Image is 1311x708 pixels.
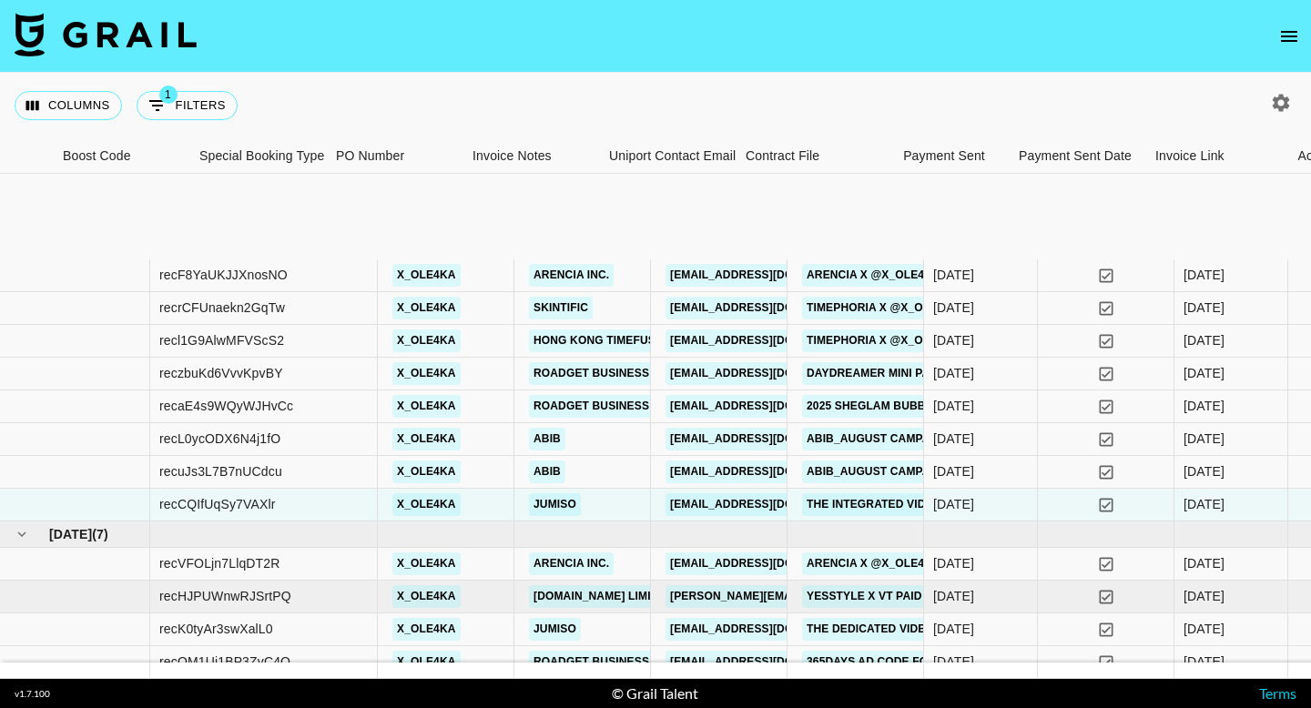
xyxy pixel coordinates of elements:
div: Uniport Contact Email [609,138,736,174]
a: Daydreamer Mini Palette [802,362,970,385]
a: Abib_August Campaign @x_ole4ka [802,428,1027,450]
div: PO Number [327,138,463,174]
span: 1 [159,86,178,104]
div: recaE4s9WQyWJHvCc [159,397,293,415]
div: recHJPUWnwRJSrtPQ [159,587,291,605]
div: Aug '25 [1184,397,1225,415]
div: Payment Sent Date [1010,138,1146,174]
div: Special Booking Type [199,138,324,174]
div: Invoice Link [1155,138,1225,174]
img: Grail Talent [15,13,197,56]
div: Boost Code [54,138,190,174]
div: recK0tyAr3swXalL0 [159,620,273,638]
div: 20/8/2025 [933,364,974,382]
div: recrCFUnaekn2GqTw [159,298,285,317]
div: 20/8/2025 [933,298,974,317]
div: Invoice Link [1146,138,1283,174]
a: JUMISO [529,493,581,516]
div: Payment Sent Date [1019,138,1132,174]
div: 20/8/2025 [933,266,974,284]
div: recuJs3L7B7nUCdcu [159,462,282,480]
div: Contract File [746,138,819,174]
a: Hong Kong TimeFusion Limited [529,329,727,352]
a: [EMAIL_ADDRESS][DOMAIN_NAME] [666,329,869,352]
div: Boost Code [63,138,131,174]
a: Abib [529,428,565,450]
a: [EMAIL_ADDRESS][DOMAIN_NAME] [666,395,869,418]
div: 20/8/2025 [933,331,974,349]
a: [DOMAIN_NAME] LIMITED [529,585,677,608]
div: Aug '25 [1184,495,1225,513]
div: 13/8/2025 [933,430,974,448]
a: SKINTIFIC [529,297,593,319]
a: x_ole4ka [392,651,461,673]
div: © Grail Talent [612,684,698,703]
a: Arencia Inc. [529,552,614,575]
a: 2025 SHEGLAM BUBBLE BATH DREAMS COLLECTION Campaign! [802,395,1171,418]
a: x_ole4ka [392,264,461,287]
div: Aug '25 [1184,430,1225,448]
a: ARENCIA X @x_ole4ka [802,552,945,575]
div: Aug '25 [1184,266,1225,284]
div: Jul '25 [1184,652,1225,671]
a: 365DAYS ad code for video [802,651,979,673]
div: Jul '25 [1184,554,1225,572]
a: x_ole4ka [392,428,461,450]
div: Aug '25 [1184,364,1225,382]
button: Show filters [137,91,238,120]
div: reczbuKd6VvvKpvBY [159,364,283,382]
button: hide children [9,521,35,547]
a: The integrated video - JUMISO [802,493,999,516]
div: Jul '25 [1184,620,1225,638]
div: Aug '25 [1184,331,1225,349]
a: x_ole4ka [392,460,461,483]
div: Special Booking Type [190,138,327,174]
div: Jul '25 [1184,587,1225,605]
a: x_ole4ka [392,618,461,641]
a: Terms [1259,684,1296,702]
a: Abib [529,460,565,483]
div: Contract File [737,138,873,174]
div: 20/8/2025 [933,397,974,415]
div: Payment Sent [873,138,1010,174]
a: x_ole4ka [392,552,461,575]
div: recF8YaUKJJXnosNO [159,266,288,284]
div: recOM1Ui1BP3ZyC4O [159,652,290,671]
button: Select columns [15,91,122,120]
div: recL0ycODX6N4j1fO [159,430,280,448]
div: 3/8/2025 [933,495,974,513]
a: x_ole4ka [392,362,461,385]
a: [EMAIL_ADDRESS][DOMAIN_NAME] [666,428,869,450]
div: recVFOLjn7LlqDT2R [159,554,280,572]
a: [EMAIL_ADDRESS][DOMAIN_NAME] [666,264,869,287]
div: 29/7/2025 [933,554,974,572]
a: [EMAIL_ADDRESS][DOMAIN_NAME] [666,651,869,673]
div: recCQIfUqSy7VAXlr [159,495,276,513]
a: x_ole4ka [392,395,461,418]
a: Roadget Business [DOMAIN_NAME]. [529,651,752,673]
a: ARENCIA X @x_ole4ka [802,264,945,287]
div: recl1G9AlwMFVScS2 [159,331,284,349]
a: [EMAIL_ADDRESS][DOMAIN_NAME] [666,362,869,385]
div: 12/7/2025 [933,652,974,671]
div: Payment Sent [903,138,985,174]
div: 31/7/2025 [933,620,974,638]
a: Abib_August Campaign @x_ole4ka [802,460,1027,483]
div: 16/7/2025 [933,587,974,605]
div: Aug '25 [1184,462,1225,480]
a: [EMAIL_ADDRESS][DOMAIN_NAME] [666,460,869,483]
a: x_ole4ka [392,585,461,608]
div: Aug '25 [1184,298,1225,317]
div: Uniport Contact Email [600,138,737,174]
div: Invoice Notes [473,138,552,174]
a: x_ole4ka [392,297,461,319]
div: Invoice Notes [463,138,600,174]
a: JUMISO [529,618,581,641]
button: open drawer [1271,18,1307,55]
a: x_ole4ka [392,493,461,516]
a: [EMAIL_ADDRESS][DOMAIN_NAME] [666,493,869,516]
div: 25/8/2025 [933,462,974,480]
div: v 1.7.100 [15,688,50,700]
a: [EMAIL_ADDRESS][DOMAIN_NAME] [666,297,869,319]
a: Arencia Inc. [529,264,614,287]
